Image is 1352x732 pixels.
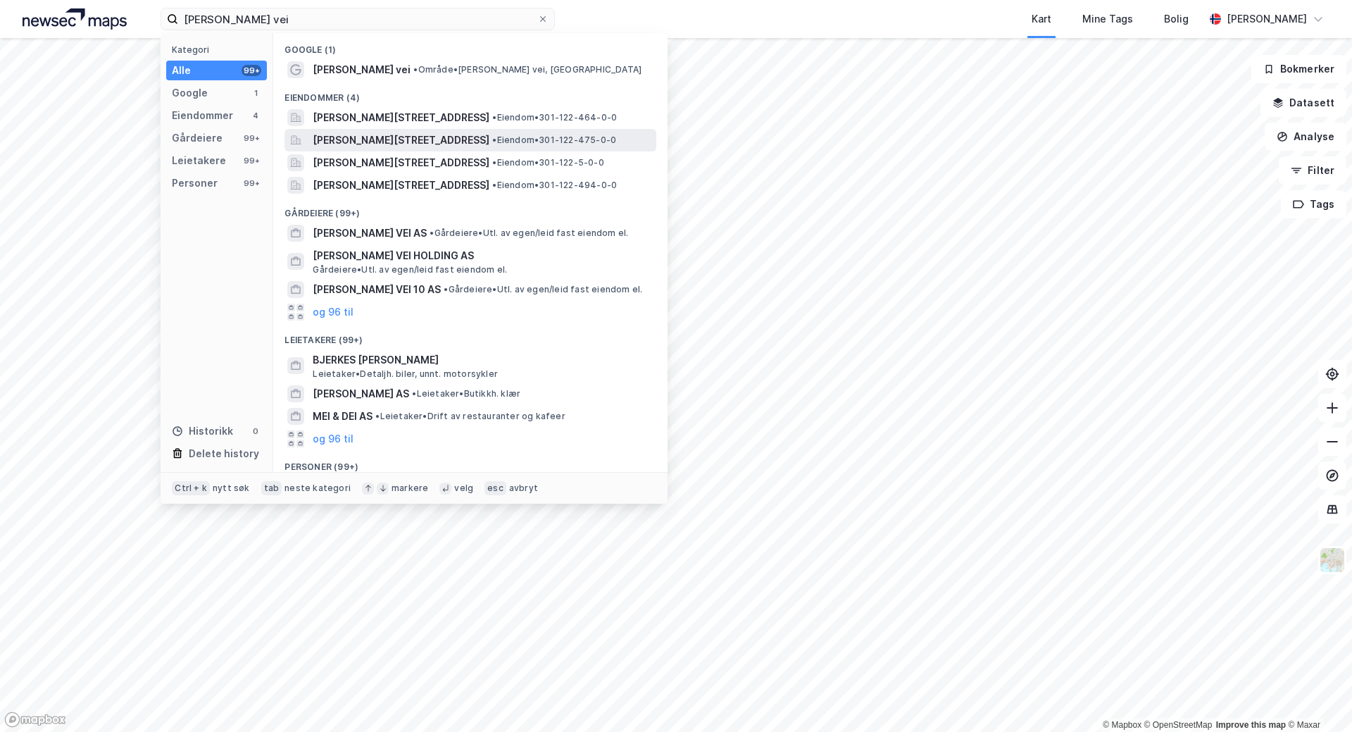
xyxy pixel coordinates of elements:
[313,109,489,126] span: [PERSON_NAME][STREET_ADDRESS]
[273,323,668,349] div: Leietakere (99+)
[172,107,233,124] div: Eiendommer
[392,483,428,494] div: markere
[273,81,668,106] div: Eiendommer (4)
[1265,123,1346,151] button: Analyse
[284,483,351,494] div: neste kategori
[313,132,489,149] span: [PERSON_NAME][STREET_ADDRESS]
[250,110,261,121] div: 4
[1319,547,1346,573] img: Z
[313,61,411,78] span: [PERSON_NAME] vei
[242,155,261,166] div: 99+
[430,228,434,238] span: •
[313,247,651,264] span: [PERSON_NAME] VEI HOLDING AS
[178,8,537,30] input: Søk på adresse, matrikkel, gårdeiere, leietakere eller personer
[172,152,226,169] div: Leietakere
[492,135,496,145] span: •
[4,712,66,728] a: Mapbox homepage
[1032,11,1051,27] div: Kart
[172,481,210,495] div: Ctrl + k
[1216,720,1286,730] a: Improve this map
[313,430,353,447] button: og 96 til
[313,281,441,298] span: [PERSON_NAME] VEI 10 AS
[172,62,191,79] div: Alle
[454,483,473,494] div: velg
[444,284,642,295] span: Gårdeiere • Utl. av egen/leid fast eiendom el.
[313,385,409,402] span: [PERSON_NAME] AS
[1281,190,1346,218] button: Tags
[412,388,416,399] span: •
[444,284,448,294] span: •
[172,130,223,147] div: Gårdeiere
[261,481,282,495] div: tab
[313,154,489,171] span: [PERSON_NAME][STREET_ADDRESS]
[430,228,628,239] span: Gårdeiere • Utl. av egen/leid fast eiendom el.
[413,64,641,75] span: Område • [PERSON_NAME] vei, [GEOGRAPHIC_DATA]
[492,180,617,191] span: Eiendom • 301-122-494-0-0
[1260,89,1346,117] button: Datasett
[242,65,261,76] div: 99+
[313,368,498,380] span: Leietaker • Detaljh. biler, unnt. motorsykler
[413,64,418,75] span: •
[1164,11,1189,27] div: Bolig
[313,352,651,368] span: BJERKES [PERSON_NAME]
[273,33,668,58] div: Google (1)
[492,180,496,190] span: •
[1251,55,1346,83] button: Bokmerker
[250,87,261,99] div: 1
[1282,664,1352,732] iframe: Chat Widget
[492,157,603,168] span: Eiendom • 301-122-5-0-0
[492,112,617,123] span: Eiendom • 301-122-464-0-0
[313,225,427,242] span: [PERSON_NAME] VEI AS
[1279,156,1346,185] button: Filter
[313,304,353,321] button: og 96 til
[484,481,506,495] div: esc
[172,44,267,55] div: Kategori
[242,178,261,189] div: 99+
[23,8,127,30] img: logo.a4113a55bc3d86da70a041830d287a7e.svg
[492,112,496,123] span: •
[250,426,261,437] div: 0
[189,445,259,462] div: Delete history
[172,423,233,440] div: Historikk
[273,450,668,476] div: Personer (99+)
[1082,11,1133,27] div: Mine Tags
[273,197,668,222] div: Gårdeiere (99+)
[242,132,261,144] div: 99+
[375,411,565,422] span: Leietaker • Drift av restauranter og kafeer
[492,157,496,168] span: •
[213,483,250,494] div: nytt søk
[313,177,489,194] span: [PERSON_NAME][STREET_ADDRESS]
[172,175,218,192] div: Personer
[1103,720,1141,730] a: Mapbox
[1227,11,1307,27] div: [PERSON_NAME]
[412,388,520,399] span: Leietaker • Butikkh. klær
[492,135,616,146] span: Eiendom • 301-122-475-0-0
[313,408,373,425] span: MEI & DEI AS
[509,483,538,494] div: avbryt
[1144,720,1213,730] a: OpenStreetMap
[313,264,507,275] span: Gårdeiere • Utl. av egen/leid fast eiendom el.
[375,411,380,421] span: •
[172,85,208,101] div: Google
